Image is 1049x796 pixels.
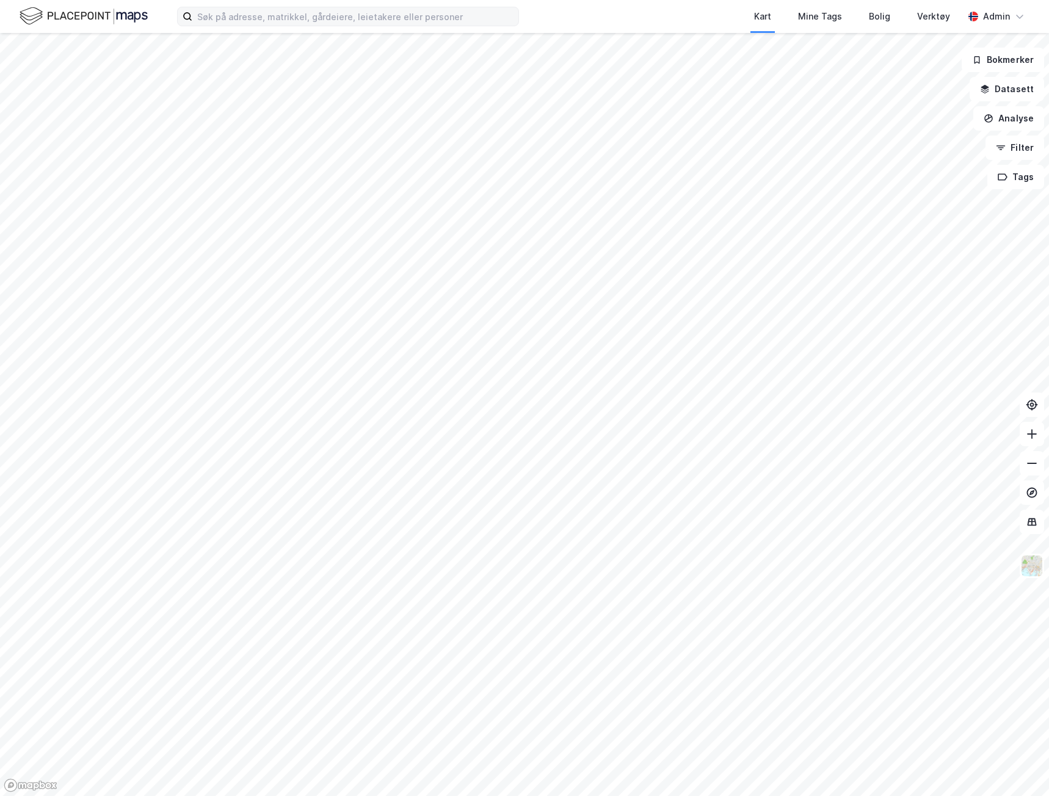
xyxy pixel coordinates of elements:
[988,737,1049,796] div: Kontrollprogram for chat
[192,7,518,26] input: Søk på adresse, matrikkel, gårdeiere, leietakere eller personer
[988,737,1049,796] iframe: Chat Widget
[754,9,771,24] div: Kart
[983,9,1010,24] div: Admin
[869,9,890,24] div: Bolig
[798,9,842,24] div: Mine Tags
[917,9,950,24] div: Verktøy
[20,5,148,27] img: logo.f888ab2527a4732fd821a326f86c7f29.svg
